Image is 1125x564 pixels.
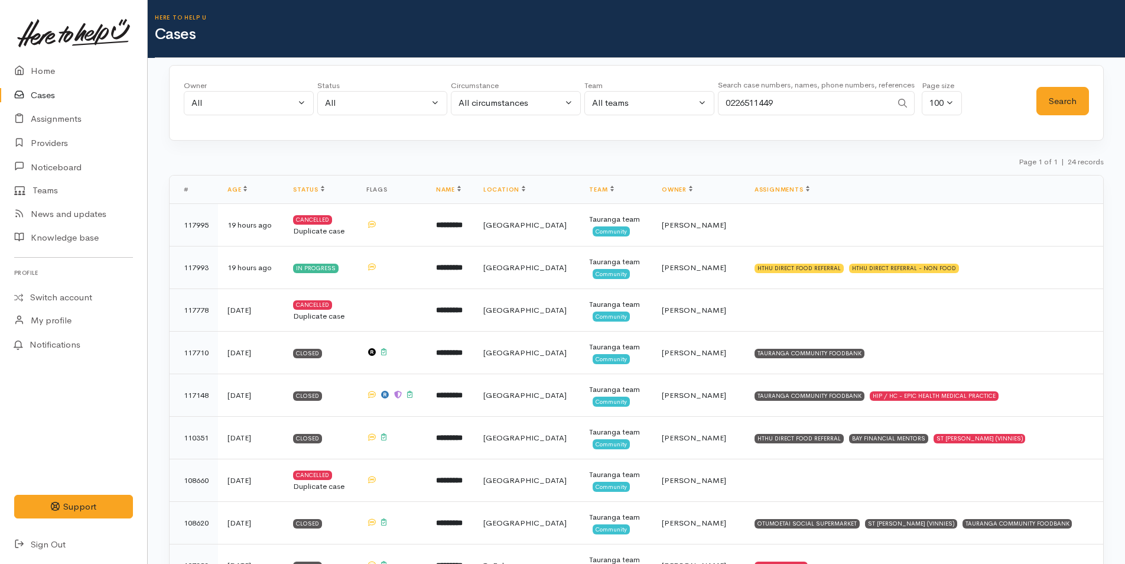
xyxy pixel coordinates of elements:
div: HTHU DIRECT FOOD REFERRAL [755,264,844,273]
button: Search [1036,87,1089,116]
a: Owner [662,186,692,193]
input: Search [718,91,892,115]
a: Status [293,186,324,193]
div: TAURANGA COMMUNITY FOODBANK [963,519,1072,529]
div: TAURANGA COMMUNITY FOODBANK [755,391,864,401]
span: Community [593,226,630,236]
div: Owner [184,80,314,92]
div: All [325,96,429,110]
h6: Profile [14,265,133,281]
span: [GEOGRAPHIC_DATA] [483,220,567,230]
button: All circumstances [451,91,581,115]
td: [DATE] [218,459,284,502]
span: [GEOGRAPHIC_DATA] [483,475,567,485]
td: [DATE] [218,374,284,417]
button: All teams [584,91,714,115]
span: Community [593,312,630,321]
div: All circumstances [459,96,562,110]
small: Page 1 of 1 24 records [1019,157,1104,167]
div: Tauranga team [589,256,643,268]
span: [PERSON_NAME] [662,262,726,273]
td: 108620 [170,502,218,544]
a: Name [436,186,461,193]
td: 117993 [170,247,218,289]
td: 19 hours ago [218,247,284,289]
div: 100 [929,96,944,110]
div: Closed [293,349,322,358]
td: 117710 [170,332,218,374]
td: 19 hours ago [218,204,284,247]
td: 110351 [170,417,218,459]
div: Duplicate case [293,225,347,237]
div: OTUMOETAI SOCIAL SUPERMARKET [755,519,860,529]
span: Community [593,439,630,449]
div: Closed [293,391,322,401]
div: In progress [293,264,339,273]
td: 117995 [170,204,218,247]
span: Community [593,269,630,278]
span: [GEOGRAPHIC_DATA] [483,348,567,358]
h1: Cases [155,26,1125,43]
span: Community [593,524,630,534]
div: Cancelled [293,215,332,225]
div: Tauranga team [589,299,643,310]
div: Team [584,80,714,92]
div: Tauranga team [589,384,643,396]
div: Circumstance [451,80,581,92]
div: Duplicate case [293,310,347,322]
div: Tauranga team [589,341,643,353]
span: [GEOGRAPHIC_DATA] [483,262,567,273]
button: Support [14,495,133,519]
span: | [1061,157,1064,167]
span: [GEOGRAPHIC_DATA] [483,305,567,315]
span: Community [593,397,630,406]
div: Duplicate case [293,481,347,492]
div: HTHU DIRECT FOOD REFERRAL [755,434,844,443]
td: 117778 [170,289,218,332]
div: ST [PERSON_NAME] (VINNIES) [865,519,957,529]
button: All [317,91,447,115]
div: ST [PERSON_NAME] (VINNIES) [934,434,1026,443]
a: Team [589,186,613,193]
td: [DATE] [218,502,284,544]
td: 117148 [170,374,218,417]
a: Age [227,186,247,193]
div: All teams [592,96,696,110]
span: Community [593,354,630,364]
div: Cancelled [293,300,332,310]
div: Page size [922,80,962,92]
span: [GEOGRAPHIC_DATA] [483,390,567,400]
th: # [170,176,218,204]
button: 100 [922,91,962,115]
span: [PERSON_NAME] [662,348,726,358]
div: HTHU DIRECT REFERRAL - NON FOOD [849,264,959,273]
div: Closed [293,434,322,443]
a: Location [483,186,525,193]
div: Cancelled [293,471,332,480]
div: HIP / HC - EPIC HEALTH MEDICAL PRACTICE [870,391,999,401]
small: Search case numbers, names, phone numbers, references [718,80,915,90]
div: All [191,96,295,110]
span: [PERSON_NAME] [662,220,726,230]
div: Tauranga team [589,511,643,523]
td: [DATE] [218,332,284,374]
span: Community [593,482,630,491]
td: [DATE] [218,289,284,332]
span: [PERSON_NAME] [662,518,726,528]
div: Tauranga team [589,426,643,438]
div: Status [317,80,447,92]
span: [PERSON_NAME] [662,433,726,443]
button: All [184,91,314,115]
div: Closed [293,519,322,529]
span: [GEOGRAPHIC_DATA] [483,518,567,528]
td: 108660 [170,459,218,502]
div: Tauranga team [589,469,643,481]
span: [PERSON_NAME] [662,475,726,485]
div: Tauranga team [589,213,643,225]
div: TAURANGA COMMUNITY FOODBANK [755,349,864,358]
td: [DATE] [218,417,284,459]
th: Flags [357,176,427,204]
a: Assignments [755,186,809,193]
h6: Here to help u [155,14,1125,21]
span: [GEOGRAPHIC_DATA] [483,433,567,443]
